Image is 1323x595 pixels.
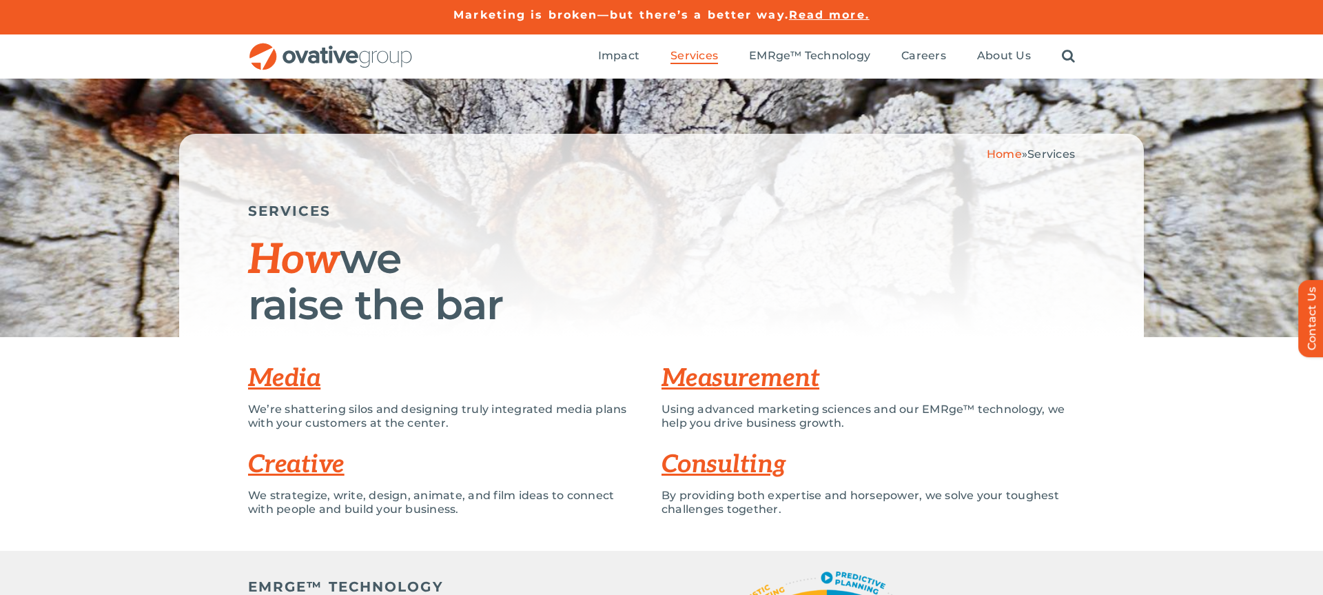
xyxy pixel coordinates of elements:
a: About Us [977,49,1031,64]
span: Services [1027,148,1075,161]
a: Home [987,148,1022,161]
span: » [987,148,1075,161]
span: Services [670,49,718,63]
span: EMRge™ Technology [749,49,870,63]
a: Creative [248,450,345,480]
a: Read more. [789,8,870,21]
a: Consulting [661,450,786,480]
h5: SERVICES [248,203,1075,219]
a: Search [1062,49,1075,64]
span: How [248,236,340,285]
p: We’re shattering silos and designing truly integrated media plans with your customers at the center. [248,403,641,430]
p: Using advanced marketing sciences and our EMRge™ technology, we help you drive business growth. [661,403,1075,430]
a: Impact [598,49,639,64]
a: Marketing is broken—but there’s a better way. [453,8,789,21]
nav: Menu [598,34,1075,79]
p: We strategize, write, design, animate, and film ideas to connect with people and build your busin... [248,489,641,516]
a: Services [670,49,718,64]
p: By providing both expertise and horsepower, we solve your toughest challenges together. [661,489,1075,516]
span: About Us [977,49,1031,63]
span: Impact [598,49,639,63]
a: Careers [901,49,946,64]
h1: we raise the bar [248,236,1075,327]
a: Measurement [661,363,819,394]
a: OG_Full_horizontal_RGB [248,41,413,54]
span: Careers [901,49,946,63]
a: Media [248,363,320,394]
h5: EMRGE™ TECHNOLOGY [248,578,579,595]
a: EMRge™ Technology [749,49,870,64]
